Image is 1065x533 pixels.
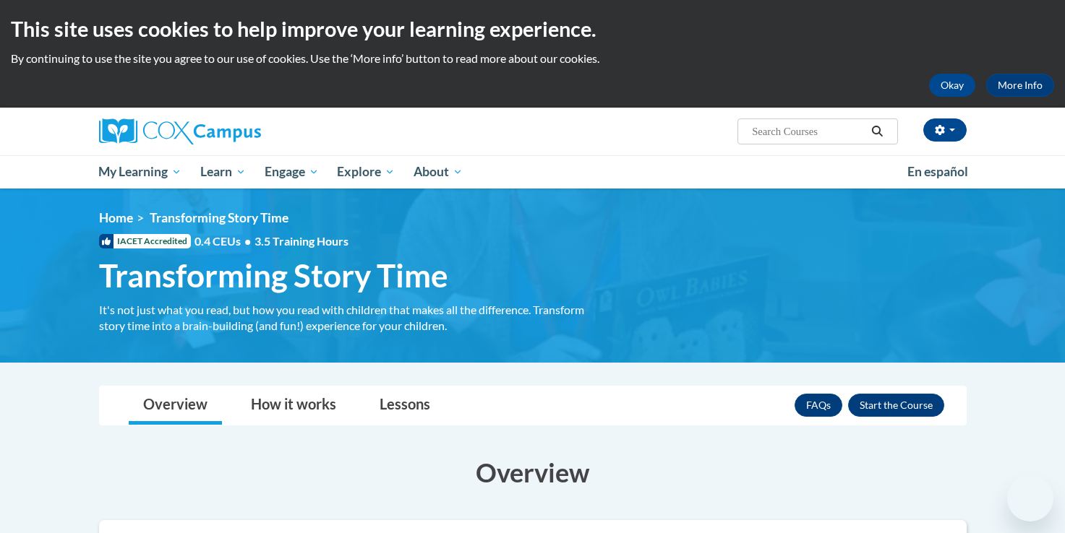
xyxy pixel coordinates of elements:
img: Cox Campus [99,118,261,144]
span: My Learning [98,163,181,181]
a: More Info [986,74,1054,97]
a: FAQs [795,394,842,417]
a: Home [99,210,133,225]
span: Transforming Story Time [150,210,288,225]
a: How it works [236,386,351,425]
span: 0.4 CEUs [194,233,348,249]
button: Okay [929,74,975,97]
a: Explore [328,155,404,188]
iframe: Button to launch messaging window [1007,475,1053,521]
h3: Overview [99,454,967,490]
span: 3.5 Training Hours [255,234,348,248]
a: My Learning [90,155,192,188]
span: Engage [265,163,319,181]
span: Explore [337,163,395,181]
a: Lessons [365,386,445,425]
div: It's not just what you read, but how you read with children that makes all the difference. Transf... [99,302,598,334]
a: About [404,155,472,188]
span: • [244,234,251,248]
a: En español [898,157,978,187]
span: IACET Accredited [99,234,191,248]
a: Learn [191,155,255,188]
span: Learn [200,163,246,181]
a: Engage [255,155,328,188]
input: Search Courses [750,123,866,140]
span: About [414,163,463,181]
p: By continuing to use the site you agree to our use of cookies. Use the ‘More info’ button to read... [11,51,1054,66]
span: En español [907,164,968,179]
a: Cox Campus [99,118,374,144]
div: Main menu [77,155,988,188]
button: Enroll [848,394,944,417]
button: Search [866,123,888,140]
h2: This site uses cookies to help improve your learning experience. [11,14,1054,43]
span: Transforming Story Time [99,256,448,295]
a: Overview [129,386,222,425]
button: Account Settings [923,118,967,142]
